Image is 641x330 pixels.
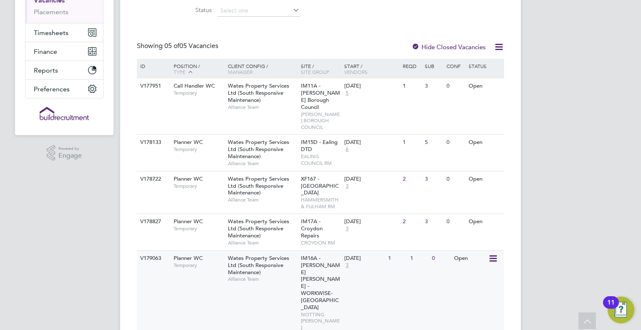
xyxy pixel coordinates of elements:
[174,218,203,225] span: Planner WC
[138,251,167,266] div: V179063
[226,59,299,79] div: Client Config /
[34,85,70,93] span: Preferences
[301,175,339,196] span: XF167 - [GEOGRAPHIC_DATA]
[25,61,103,79] button: Reports
[174,225,224,232] span: Temporary
[467,135,503,150] div: Open
[344,225,350,232] span: 3
[423,59,444,73] div: Sub
[138,59,167,73] div: ID
[301,139,338,153] span: IM15D - Ealing DTD
[34,66,58,74] span: Reports
[34,29,68,37] span: Timesheets
[401,135,422,150] div: 1
[174,146,224,153] span: Temporary
[228,82,289,103] span: Wates Property Services Ltd (South Responsive Maintenance)
[608,297,634,323] button: Open Resource Center, 11 new notifications
[401,59,422,73] div: Reqd
[423,135,444,150] div: 5
[467,214,503,229] div: Open
[34,48,57,55] span: Finance
[444,135,466,150] div: 0
[344,83,399,90] div: [DATE]
[444,59,466,73] div: Conf
[228,104,297,111] span: Alliance Team
[344,146,350,153] span: 6
[174,175,203,182] span: Planner WC
[164,42,179,50] span: 05 of
[217,5,300,17] input: Select one
[344,90,350,97] span: 5
[167,59,226,80] div: Position /
[47,145,82,161] a: Powered byEngage
[607,302,615,313] div: 11
[344,183,350,190] span: 3
[164,6,212,14] label: Status
[401,78,422,94] div: 1
[40,107,89,120] img: buildrec-logo-retina.png
[301,111,341,131] span: [PERSON_NAME] BOROUGH COUNCIL
[228,68,252,75] span: Manager
[301,239,341,246] span: CROYDON RM
[452,251,488,266] div: Open
[423,78,444,94] div: 3
[301,68,329,75] span: Site Group
[228,139,289,160] span: Wates Property Services Ltd (South Responsive Maintenance)
[137,42,220,50] div: Showing
[174,183,224,189] span: Temporary
[444,214,466,229] div: 0
[25,23,103,42] button: Timesheets
[344,262,350,269] span: 3
[386,251,408,266] div: 1
[344,68,368,75] span: Vendors
[301,153,341,166] span: EALING COUNCIL RM
[228,175,289,196] span: Wates Property Services Ltd (South Responsive Maintenance)
[164,42,218,50] span: 05 Vacancies
[430,251,452,266] div: 0
[301,254,340,311] span: IM16A - [PERSON_NAME] [PERSON_NAME] - WORKWISE- [GEOGRAPHIC_DATA]
[174,254,203,262] span: Planner WC
[228,276,297,282] span: Alliance Team
[174,139,203,146] span: Planner WC
[138,135,167,150] div: V178133
[301,218,323,239] span: IM17A - Croydon Repairs
[228,239,297,246] span: Alliance Team
[228,160,297,167] span: Alliance Team
[174,262,224,269] span: Temporary
[344,176,399,183] div: [DATE]
[401,214,422,229] div: 2
[34,8,68,16] a: Placements
[138,78,167,94] div: V177951
[228,254,289,276] span: Wates Property Services Ltd (South Responsive Maintenance)
[423,214,444,229] div: 3
[25,42,103,60] button: Finance
[228,196,297,203] span: Alliance Team
[401,171,422,187] div: 2
[301,196,341,209] span: HAMMERSMITH & FULHAM RM
[344,255,384,262] div: [DATE]
[467,78,503,94] div: Open
[174,82,215,89] span: Call Handler WC
[58,152,82,159] span: Engage
[344,139,399,146] div: [DATE]
[174,90,224,96] span: Temporary
[342,59,401,79] div: Start /
[58,145,82,152] span: Powered by
[344,218,399,225] div: [DATE]
[138,214,167,229] div: V178827
[301,82,340,111] span: IM11A - [PERSON_NAME] Borough Council
[228,218,289,239] span: Wates Property Services Ltd (South Responsive Maintenance)
[299,59,343,79] div: Site /
[174,68,185,75] span: Type
[408,251,430,266] div: 1
[25,80,103,98] button: Preferences
[444,78,466,94] div: 0
[411,43,486,51] label: Hide Closed Vacancies
[444,171,466,187] div: 0
[25,107,103,120] a: Go to home page
[467,171,503,187] div: Open
[138,171,167,187] div: V178722
[423,171,444,187] div: 3
[467,59,503,73] div: Status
